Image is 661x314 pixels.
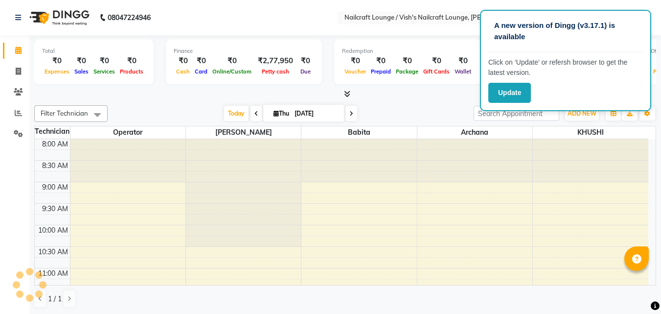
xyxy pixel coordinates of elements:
div: 10:00 AM [36,225,70,236]
span: Prepaid [368,68,393,75]
span: Today [224,106,249,121]
div: 9:00 AM [40,182,70,193]
div: ₹0 [452,55,474,67]
span: Card [192,68,210,75]
span: Due [298,68,313,75]
p: A new version of Dingg (v3.17.1) is available [494,20,637,42]
div: 9:30 AM [40,204,70,214]
div: ₹0 [368,55,393,67]
div: ₹0 [117,55,146,67]
button: Update [488,83,531,103]
span: Package [393,68,421,75]
span: Petty cash [259,68,292,75]
div: ₹0 [393,55,421,67]
span: Archana [417,126,532,139]
div: ₹0 [91,55,117,67]
div: Finance [174,47,314,55]
div: 11:00 AM [36,268,70,279]
span: Filter Technician [41,109,88,117]
span: Operator [70,126,185,139]
span: Cash [174,68,192,75]
span: Services [91,68,117,75]
input: Search Appointment [474,106,559,121]
div: 8:30 AM [40,161,70,171]
b: 08047224946 [108,4,151,31]
img: logo [25,4,92,31]
span: Sales [72,68,91,75]
span: Gift Cards [421,68,452,75]
input: 2025-09-04 [292,106,341,121]
div: ₹0 [342,55,368,67]
div: ₹0 [297,55,314,67]
span: 1 / 1 [48,294,62,304]
div: Total [42,47,146,55]
div: ₹0 [174,55,192,67]
span: Expenses [42,68,72,75]
div: Technician [35,126,70,137]
span: Babita [301,126,416,139]
div: 8:00 AM [40,139,70,149]
span: Thu [271,110,292,117]
span: Wallet [452,68,474,75]
div: ₹0 [192,55,210,67]
div: ₹0 [72,55,91,67]
div: 10:30 AM [36,247,70,257]
div: ₹2,77,950 [254,55,297,67]
p: Click on ‘Update’ or refersh browser to get the latest version. [488,57,643,78]
span: Products [117,68,146,75]
span: KHUSHI [533,126,648,139]
div: Redemption [342,47,474,55]
div: ₹0 [421,55,452,67]
div: ₹0 [210,55,254,67]
span: Voucher [342,68,368,75]
div: ₹0 [42,55,72,67]
span: Online/Custom [210,68,254,75]
span: ADD NEW [568,110,596,117]
iframe: chat widget [620,275,651,304]
button: ADD NEW [565,107,599,121]
span: [PERSON_NAME] [186,126,301,139]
